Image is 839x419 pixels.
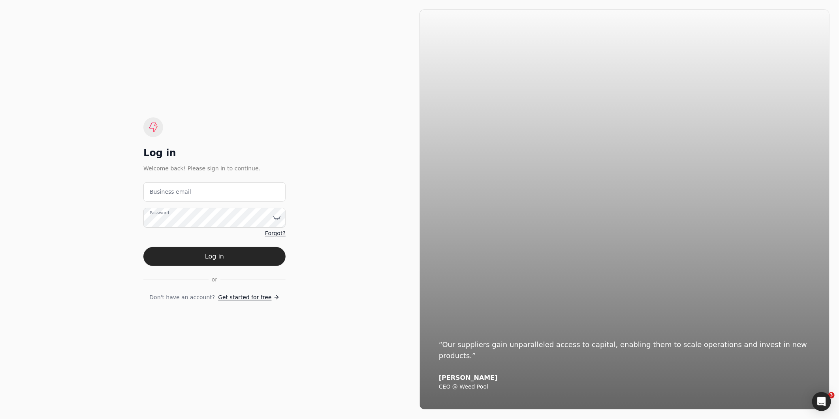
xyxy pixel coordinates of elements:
span: or [212,276,217,284]
button: Log in [143,247,286,266]
div: [PERSON_NAME] [439,374,810,382]
label: Password [150,210,169,216]
span: Don't have an account? [149,293,215,302]
div: Open Intercom Messenger [812,392,831,411]
span: Get started for free [218,293,271,302]
label: Business email [150,188,191,196]
span: 3 [828,392,835,398]
div: CEO @ Weed Pool [439,383,810,391]
div: Log in [143,147,286,159]
div: “Our suppliers gain unparalleled access to capital, enabling them to scale operations and invest ... [439,339,810,361]
div: Welcome back! Please sign in to continue. [143,164,286,173]
a: Get started for free [218,293,279,302]
a: Forgot? [265,229,286,238]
